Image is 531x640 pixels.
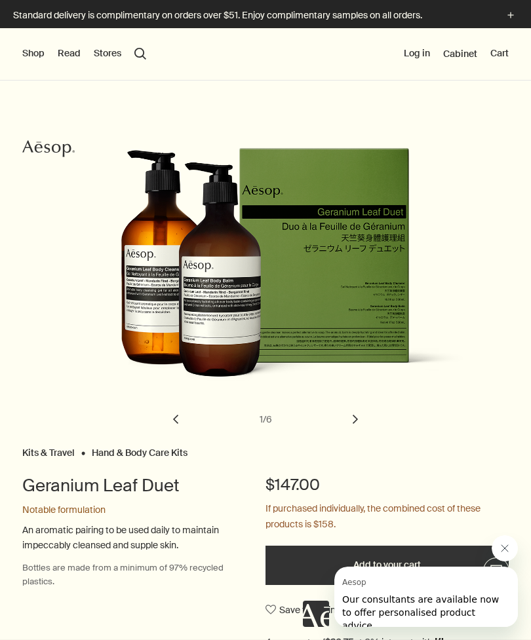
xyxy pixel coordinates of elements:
[22,562,224,587] span: Bottles are made from a minimum of 97% recycled plastics.
[22,28,146,81] nav: primary
[161,146,410,395] img: Geranium Leaf Body Balm texture.
[161,405,190,434] button: previous slide
[341,405,370,434] button: next slide
[19,136,78,165] a: Aesop
[58,47,81,60] button: Read
[134,48,146,60] button: Open search
[22,146,509,443] div: Geranium Leaf Duet
[443,48,477,60] a: Cabinet
[13,8,518,23] button: Standard delivery is complimentary on orders over $51. Enjoy complimentary samples on all orders.
[13,9,490,22] p: Standard delivery is complimentary on orders over $51. Enjoy complimentary samples on all orders.
[22,47,45,60] button: Shop
[92,447,187,453] a: Hand & Body Care Kits
[334,567,518,627] iframe: Message from Aesop
[265,546,509,585] button: Add to your cart - $147.00
[22,523,239,552] p: An aromatic pairing to be used daily to maintain impeccably cleansed and supple skin.
[303,535,518,627] div: Aesop says "Our consultants are available now to offer personalised product advice.". Open messag...
[265,474,320,495] span: $147.00
[404,28,509,81] nav: supplementary
[492,535,518,561] iframe: Close message from Aesop
[22,504,239,517] div: Notable formulation
[8,28,165,64] span: Our consultants are available now to offer personalised product advice.
[22,474,239,497] h1: Geranium Leaf Duet
[265,598,344,622] button: Save to cabinet
[94,47,121,60] button: Stores
[303,601,329,627] iframe: no content
[265,501,509,533] p: If purchased individually, the combined cost of these products is $158.
[22,139,75,159] svg: Aesop
[22,447,75,453] a: Kits & Travel
[404,47,430,60] button: Log in
[490,47,509,60] button: Cart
